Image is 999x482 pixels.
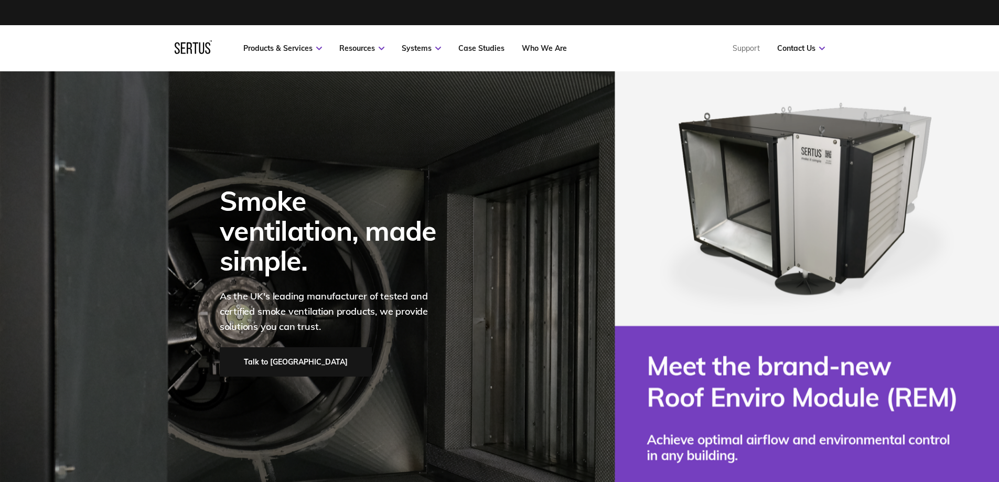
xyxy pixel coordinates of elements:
[220,186,450,276] div: Smoke ventilation, made simple.
[810,360,999,482] iframe: Chat Widget
[339,44,384,53] a: Resources
[733,44,760,53] a: Support
[458,44,504,53] a: Case Studies
[777,44,825,53] a: Contact Us
[402,44,441,53] a: Systems
[220,347,372,377] a: Talk to [GEOGRAPHIC_DATA]
[522,44,567,53] a: Who We Are
[220,289,450,334] p: As the UK's leading manufacturer of tested and certified smoke ventilation products, we provide s...
[243,44,322,53] a: Products & Services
